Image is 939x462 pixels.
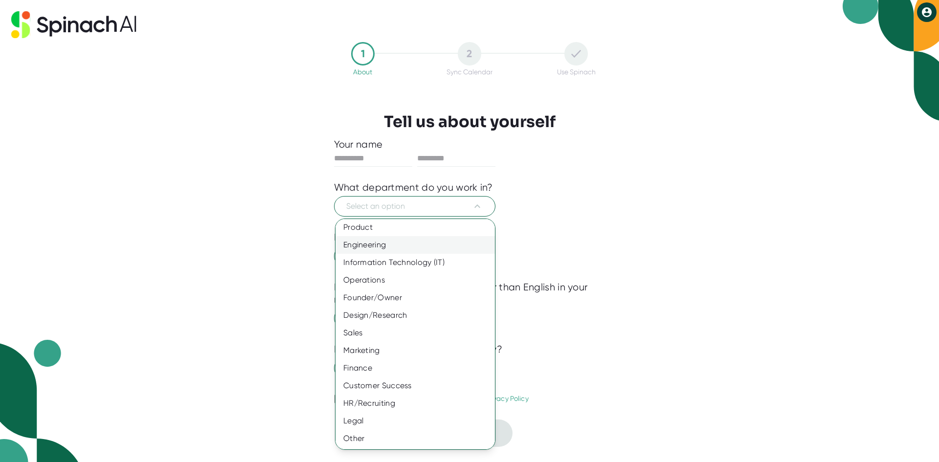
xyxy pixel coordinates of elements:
div: Operations [335,271,502,289]
div: Legal [335,412,502,430]
div: Customer Success [335,377,502,395]
div: Other [335,430,502,447]
div: Information Technology (IT) [335,254,502,271]
div: Sales [335,324,502,342]
div: Finance [335,359,502,377]
div: Design/Research [335,307,502,324]
div: Engineering [335,236,502,254]
div: Product [335,219,502,236]
div: Founder/Owner [335,289,502,307]
div: Marketing [335,342,502,359]
div: HR/Recruiting [335,395,502,412]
